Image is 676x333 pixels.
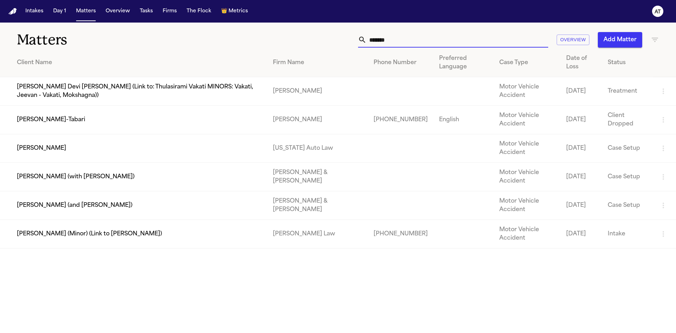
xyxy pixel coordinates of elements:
[267,163,368,191] td: [PERSON_NAME] & [PERSON_NAME]
[561,106,602,134] td: [DATE]
[17,58,262,67] div: Client Name
[598,32,642,48] button: Add Matter
[561,163,602,191] td: [DATE]
[608,58,648,67] div: Status
[23,5,46,18] button: Intakes
[8,8,17,15] a: Home
[73,5,99,18] button: Matters
[602,163,653,191] td: Case Setup
[267,191,368,220] td: [PERSON_NAME] & [PERSON_NAME]
[50,5,69,18] button: Day 1
[494,163,561,191] td: Motor Vehicle Accident
[433,106,494,134] td: English
[561,77,602,106] td: [DATE]
[267,220,368,248] td: [PERSON_NAME] Law
[494,134,561,163] td: Motor Vehicle Accident
[499,58,555,67] div: Case Type
[439,54,488,71] div: Preferred Language
[160,5,180,18] button: Firms
[602,134,653,163] td: Case Setup
[602,77,653,106] td: Treatment
[267,134,368,163] td: [US_STATE] Auto Law
[494,191,561,220] td: Motor Vehicle Accident
[602,106,653,134] td: Client Dropped
[557,35,589,45] button: Overview
[494,77,561,106] td: Motor Vehicle Accident
[137,5,156,18] button: Tasks
[561,191,602,220] td: [DATE]
[218,5,251,18] button: crownMetrics
[17,31,204,49] h1: Matters
[103,5,133,18] button: Overview
[368,106,433,134] td: [PHONE_NUMBER]
[561,134,602,163] td: [DATE]
[368,220,433,248] td: [PHONE_NUMBER]
[267,106,368,134] td: [PERSON_NAME]
[8,8,17,15] img: Finch Logo
[566,54,596,71] div: Date of Loss
[184,5,214,18] button: The Flock
[602,220,653,248] td: Intake
[602,191,653,220] td: Case Setup
[494,220,561,248] td: Motor Vehicle Accident
[494,106,561,134] td: Motor Vehicle Accident
[561,220,602,248] td: [DATE]
[267,77,368,106] td: [PERSON_NAME]
[273,58,362,67] div: Firm Name
[374,58,428,67] div: Phone Number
